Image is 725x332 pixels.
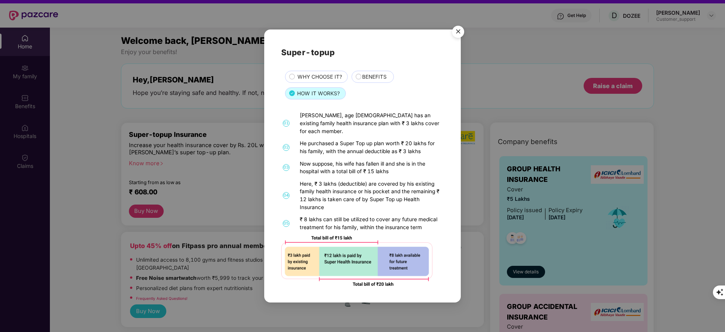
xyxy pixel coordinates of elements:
div: ₹ 8 lakhs can still be utilized to cover any future medical treatment for his family, within the ... [300,216,442,231]
span: WHY CHOOSE IT? [297,73,342,81]
img: svg+xml;base64,PHN2ZyB4bWxucz0iaHR0cDovL3d3dy53My5vcmcvMjAwMC9zdmciIHdpZHRoPSI1NiIgaGVpZ2h0PSI1Ni... [448,22,469,43]
span: BENEFITS [362,73,387,81]
div: He purchased a Super Top up plan worth ₹ 20 lakhs for his family, with the annual deductible as ₹... [300,140,442,155]
div: [PERSON_NAME], age [DEMOGRAPHIC_DATA] has an existing family health insurance plan with ₹ 3 lakhs... [300,112,442,135]
span: 03 [283,164,290,171]
span: HOW IT WORKS? [297,90,340,98]
button: Close [448,22,468,43]
span: 01 [283,120,290,127]
h2: Super-topup [281,46,444,59]
img: 92ad5f425632aafc39dd5e75337fe900.png [281,236,432,286]
span: 02 [283,144,290,151]
div: Here, ₹ 3 lakhs (deductible) are covered by his existing family health insurance or his pocket an... [300,180,442,211]
div: Now suppose, his wife has fallen ill and she is in the hospital with a total bill of ₹ 15 lakhs [300,160,442,175]
span: 05 [283,220,290,227]
span: 04 [283,192,290,199]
